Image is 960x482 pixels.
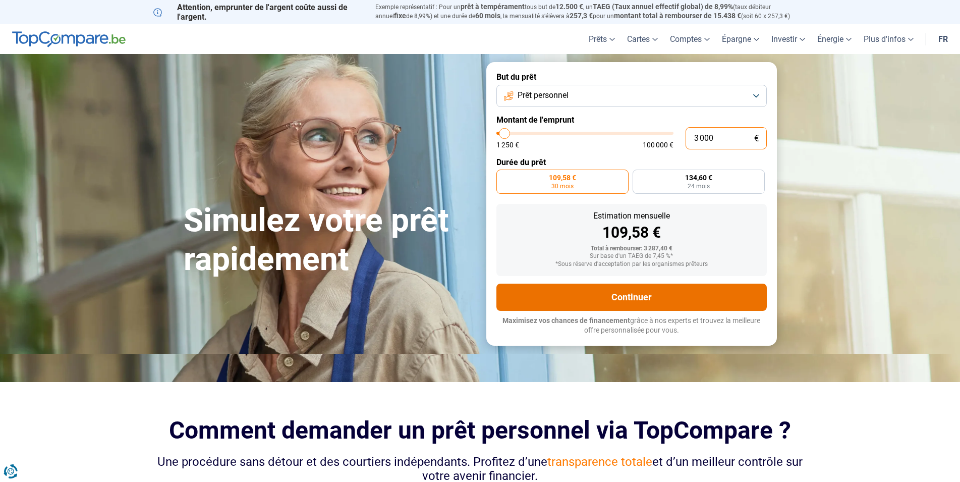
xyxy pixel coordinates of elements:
label: Montant de l'emprunt [496,115,767,125]
span: Prêt personnel [518,90,569,101]
span: € [754,134,759,143]
div: Total à rembourser: 3 287,40 € [504,245,759,252]
span: Maximisez vos chances de financement [502,316,630,325]
div: Sur base d'un TAEG de 7,45 %* [504,253,759,260]
span: 100 000 € [643,141,673,148]
span: montant total à rembourser de 15.438 € [614,12,741,20]
div: Estimation mensuelle [504,212,759,220]
span: prêt à tempérament [461,3,525,11]
a: Comptes [664,24,716,54]
span: 257,3 € [570,12,593,20]
button: Prêt personnel [496,85,767,107]
a: Prêts [583,24,621,54]
h2: Comment demander un prêt personnel via TopCompare ? [153,416,807,444]
button: Continuer [496,284,767,311]
span: 30 mois [551,183,574,189]
span: TAEG (Taux annuel effectif global) de 8,99% [593,3,733,11]
label: Durée du prêt [496,157,767,167]
a: fr [932,24,954,54]
p: Exemple représentatif : Pour un tous but de , un (taux débiteur annuel de 8,99%) et une durée de ... [375,3,807,21]
label: But du prêt [496,72,767,82]
p: Attention, emprunter de l'argent coûte aussi de l'argent. [153,3,363,22]
h1: Simulez votre prêt rapidement [184,201,474,279]
img: TopCompare [12,31,126,47]
div: 109,58 € [504,225,759,240]
p: grâce à nos experts et trouvez la meilleure offre personnalisée pour vous. [496,316,767,336]
span: 12.500 € [555,3,583,11]
div: *Sous réserve d'acceptation par les organismes prêteurs [504,261,759,268]
a: Épargne [716,24,765,54]
span: 60 mois [475,12,500,20]
span: 134,60 € [685,174,712,181]
a: Cartes [621,24,664,54]
a: Énergie [811,24,858,54]
span: 24 mois [688,183,710,189]
span: fixe [394,12,406,20]
span: 109,58 € [549,174,576,181]
span: 1 250 € [496,141,519,148]
a: Investir [765,24,811,54]
span: transparence totale [547,455,652,469]
a: Plus d'infos [858,24,920,54]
